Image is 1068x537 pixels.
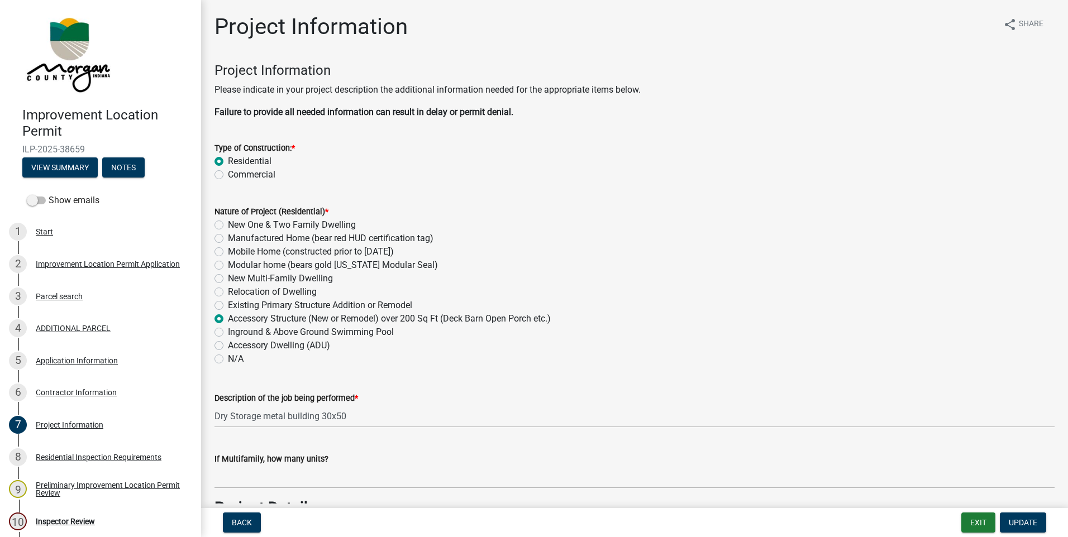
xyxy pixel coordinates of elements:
label: If Multifamily, how many units? [214,456,328,463]
img: Morgan County, Indiana [22,12,112,95]
p: Please indicate in your project description the additional information needed for the appropriate... [214,83,1055,97]
button: View Summary [22,157,98,178]
div: 4 [9,319,27,337]
strong: Failure to provide all needed information can result in delay or permit denial. [214,107,513,117]
h4: Improvement Location Permit [22,107,192,140]
div: 9 [9,480,27,498]
wm-modal-confirm: Notes [102,164,145,172]
label: Relocation of Dwelling [228,285,317,299]
div: 6 [9,383,27,401]
span: Back [232,518,252,527]
div: Residential Inspection Requirements [36,453,161,461]
button: Notes [102,157,145,178]
label: Show emails [27,194,99,207]
label: New One & Two Family Dwelling [228,218,356,232]
div: Contractor Information [36,389,117,396]
strong: Project Details [214,498,316,517]
button: shareShare [994,13,1052,35]
button: Back [223,512,261,533]
label: Manufactured Home (bear red HUD certification tag) [228,232,433,245]
label: Nature of Project (Residential) [214,208,328,216]
button: Exit [961,512,995,533]
div: 7 [9,416,27,434]
button: Update [1000,512,1046,533]
label: Accessory Dwelling (ADU) [228,339,330,352]
h1: Project Information [214,13,408,40]
div: Improvement Location Permit Application [36,260,180,268]
h4: Project Information [214,63,1055,79]
div: Preliminary Improvement Location Permit Review [36,481,183,497]
div: 2 [9,255,27,273]
div: 1 [9,223,27,241]
span: Update [1009,518,1037,527]
div: 5 [9,352,27,370]
label: Modular home (bears gold [US_STATE] Modular Seal) [228,258,438,272]
div: 3 [9,287,27,305]
label: Type of Construction: [214,145,295,152]
label: Description of the job being performed [214,395,358,402]
label: N/A [228,352,244,366]
wm-modal-confirm: Summary [22,164,98,172]
label: Existing Primary Structure Addition or Remodel [228,299,412,312]
div: Application Information [36,357,118,365]
label: Inground & Above Ground Swimming Pool [228,325,394,339]
div: Inspector Review [36,517,95,525]
span: Share [1019,18,1043,31]
div: ADDITIONAL PARCEL [36,324,111,332]
label: Residential [228,155,271,168]
div: Start [36,228,53,236]
span: ILP-2025-38659 [22,144,179,155]
label: Commercial [228,168,275,181]
label: Accessory Structure (New or Remodel) over 200 Sq Ft (Deck Barn Open Porch etc.) [228,312,551,325]
label: New Multi-Family Dwelling [228,272,333,285]
div: Parcel search [36,293,83,300]
label: Mobile Home (constructed prior to [DATE]) [228,245,394,258]
div: 8 [9,448,27,466]
div: Project Information [36,421,103,429]
i: share [1003,18,1017,31]
div: 10 [9,512,27,530]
